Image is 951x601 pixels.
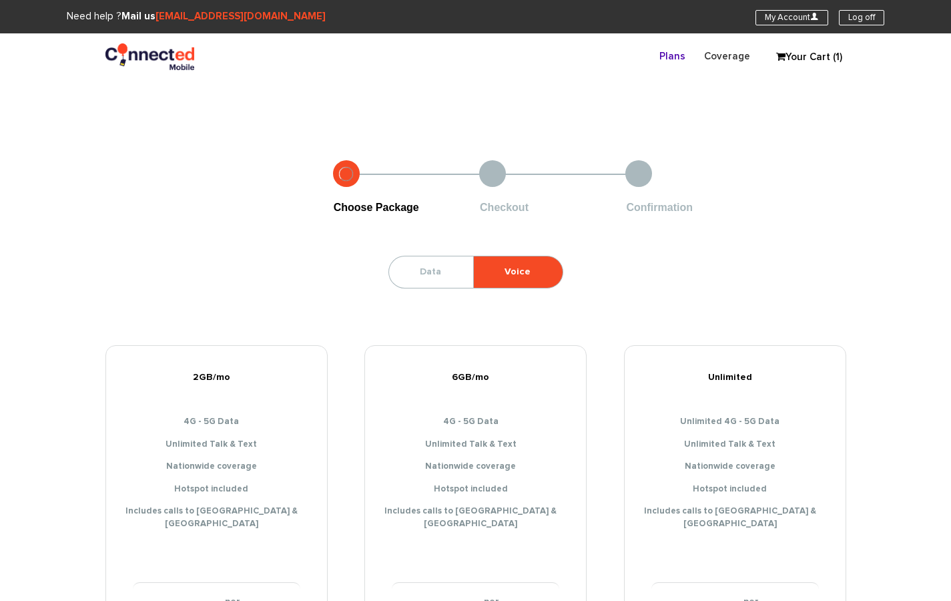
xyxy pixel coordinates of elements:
[116,373,317,383] h5: 2GB/mo
[116,506,317,530] li: Includes calls to [GEOGRAPHIC_DATA] & [GEOGRAPHIC_DATA]
[116,416,317,429] li: 4G - 5G Data
[480,202,529,213] span: Checkout
[375,373,576,383] h5: 6GB/mo
[116,483,317,496] li: Hotspot included
[635,439,836,451] li: Unlimited Talk & Text
[635,416,836,429] li: Unlimited 4G - 5G Data
[116,461,317,473] li: Nationwide coverage
[375,439,576,451] li: Unlimited Talk & Text
[474,256,561,288] a: Voice
[375,506,576,530] li: Includes calls to [GEOGRAPHIC_DATA] & [GEOGRAPHIC_DATA]
[67,11,326,21] span: Need help ?
[650,43,695,69] a: Plans
[389,256,472,288] a: Data
[121,11,326,21] strong: Mail us
[635,373,836,383] h5: Unlimited
[334,202,419,213] span: Choose Package
[884,537,951,601] iframe: Chat Widget
[769,47,836,67] a: Your Cart (1)
[695,43,759,69] a: Coverage
[635,461,836,473] li: Nationwide coverage
[116,439,317,451] li: Unlimited Talk & Text
[375,416,576,429] li: 4G - 5G Data
[635,483,836,496] li: Hotspot included
[155,11,326,21] a: [EMAIL_ADDRESS][DOMAIN_NAME]
[635,506,836,530] li: Includes calls to [GEOGRAPHIC_DATA] & [GEOGRAPHIC_DATA]
[810,12,819,21] i: U
[626,202,693,213] span: Confirmation
[839,10,884,25] a: Log off
[755,10,828,25] a: My AccountU
[375,461,576,473] li: Nationwide coverage
[375,483,576,496] li: Hotspot included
